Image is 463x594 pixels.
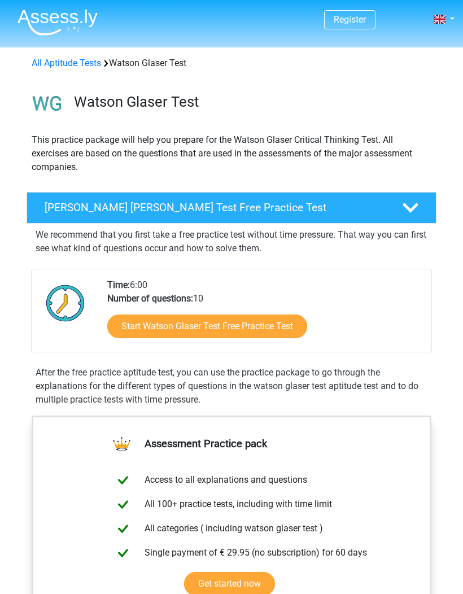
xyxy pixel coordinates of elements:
[74,93,427,111] h3: Watson Glaser Test
[41,278,90,327] img: Clock
[31,366,432,407] div: After the free practice aptitude test, you can use the practice package to go through the explana...
[107,293,193,304] b: Number of questions:
[107,315,307,338] a: Start Watson Glaser Test Free Practice Test
[32,133,431,174] p: This practice package will help you prepare for the Watson Glaser Critical Thinking Test. All exe...
[22,192,441,224] a: [PERSON_NAME] [PERSON_NAME] Test Free Practice Test
[99,278,431,352] div: 6:00 10
[18,9,98,36] img: Assessly
[36,228,427,255] p: We recommend that you first take a free practice test without time pressure. That way you can fir...
[45,201,386,214] h4: [PERSON_NAME] [PERSON_NAME] Test Free Practice Test
[32,58,101,68] a: All Aptitude Tests
[334,14,366,25] a: Register
[27,84,68,124] img: watson glaser test
[27,56,436,70] div: Watson Glaser Test
[107,279,130,290] b: Time:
